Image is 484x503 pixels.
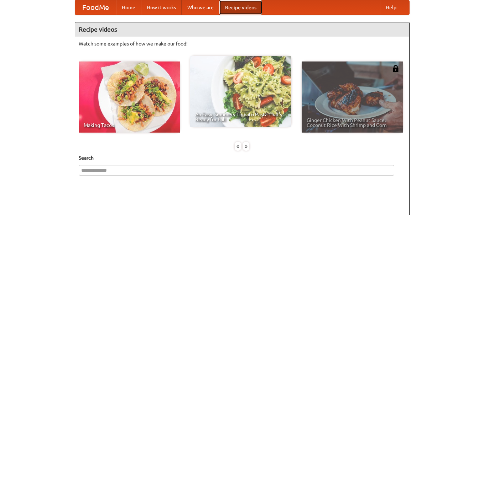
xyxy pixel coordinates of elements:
a: Making Tacos [79,61,180,133]
div: » [243,142,249,151]
a: Home [116,0,141,15]
p: Watch some examples of how we make our food! [79,40,406,47]
a: How it works [141,0,182,15]
h5: Search [79,154,406,161]
span: Making Tacos [84,123,175,128]
span: An Easy, Summery Tomato Pasta That's Ready for Fall [195,112,286,122]
a: Who we are [182,0,219,15]
h4: Recipe videos [75,22,409,37]
div: « [235,142,241,151]
img: 483408.png [392,65,399,72]
a: An Easy, Summery Tomato Pasta That's Ready for Fall [190,56,291,127]
a: Help [380,0,402,15]
a: FoodMe [75,0,116,15]
a: Recipe videos [219,0,262,15]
